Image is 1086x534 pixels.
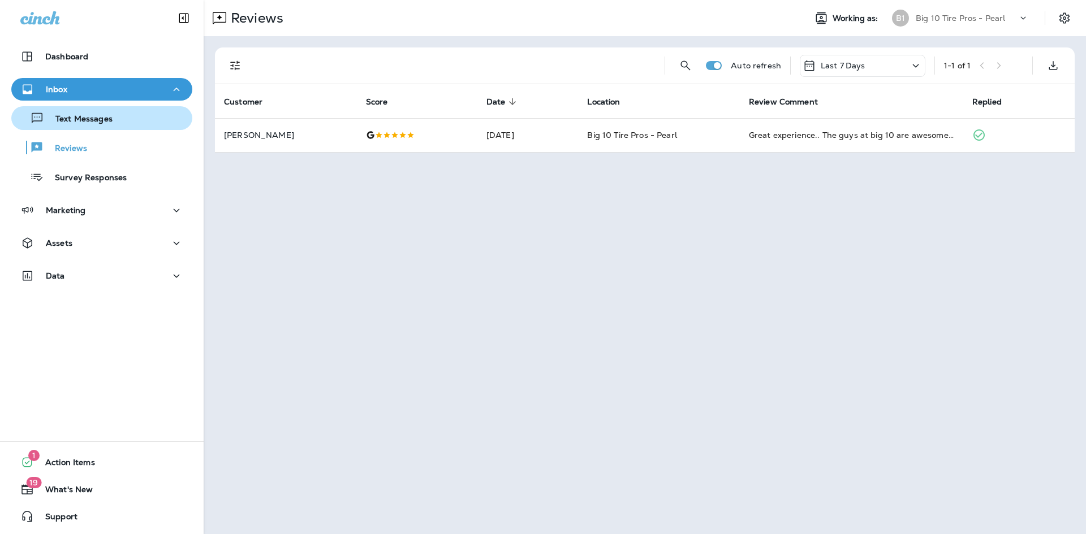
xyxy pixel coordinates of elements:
span: Customer [224,97,262,107]
button: Assets [11,232,192,254]
span: Support [34,512,77,526]
p: Dashboard [45,52,88,61]
span: Location [587,97,620,107]
span: Customer [224,97,277,107]
button: Support [11,505,192,528]
button: 1Action Items [11,451,192,474]
button: Dashboard [11,45,192,68]
button: Reviews [11,136,192,159]
div: 1 - 1 of 1 [944,61,971,70]
button: Text Messages [11,106,192,130]
button: Search Reviews [674,54,697,77]
button: Filters [224,54,247,77]
span: Review Comment [749,97,818,107]
p: Survey Responses [44,173,127,184]
span: Replied [972,97,1002,107]
div: B1 [892,10,909,27]
p: Assets [46,238,72,248]
span: Location [587,97,635,107]
span: Score [366,97,403,107]
p: Inbox [46,85,67,94]
span: Big 10 Tire Pros - Pearl [587,130,676,140]
button: Survey Responses [11,165,192,189]
span: Working as: [833,14,881,23]
button: 19What's New [11,478,192,501]
button: Settings [1054,8,1075,28]
span: Date [486,97,520,107]
p: Marketing [46,206,85,215]
span: Date [486,97,506,107]
p: Data [46,271,65,280]
span: 19 [26,477,41,488]
p: Last 7 Days [821,61,865,70]
button: Collapse Sidebar [168,7,200,29]
p: Big 10 Tire Pros - Pearl [916,14,1005,23]
span: 1 [28,450,40,461]
button: Data [11,264,192,287]
p: [PERSON_NAME] [224,131,348,140]
span: Replied [972,97,1016,107]
span: What's New [34,485,93,498]
p: Text Messages [44,114,113,125]
span: Review Comment [749,97,833,107]
p: Auto refresh [731,61,781,70]
button: Export as CSV [1042,54,1065,77]
button: Marketing [11,199,192,222]
span: Action Items [34,458,95,471]
p: Reviews [226,10,283,27]
span: Score [366,97,388,107]
button: Inbox [11,78,192,101]
td: [DATE] [477,118,579,152]
div: Great experience.. The guys at big 10 are awesome Took good care of me & my family [749,129,954,141]
p: Reviews [44,144,87,154]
